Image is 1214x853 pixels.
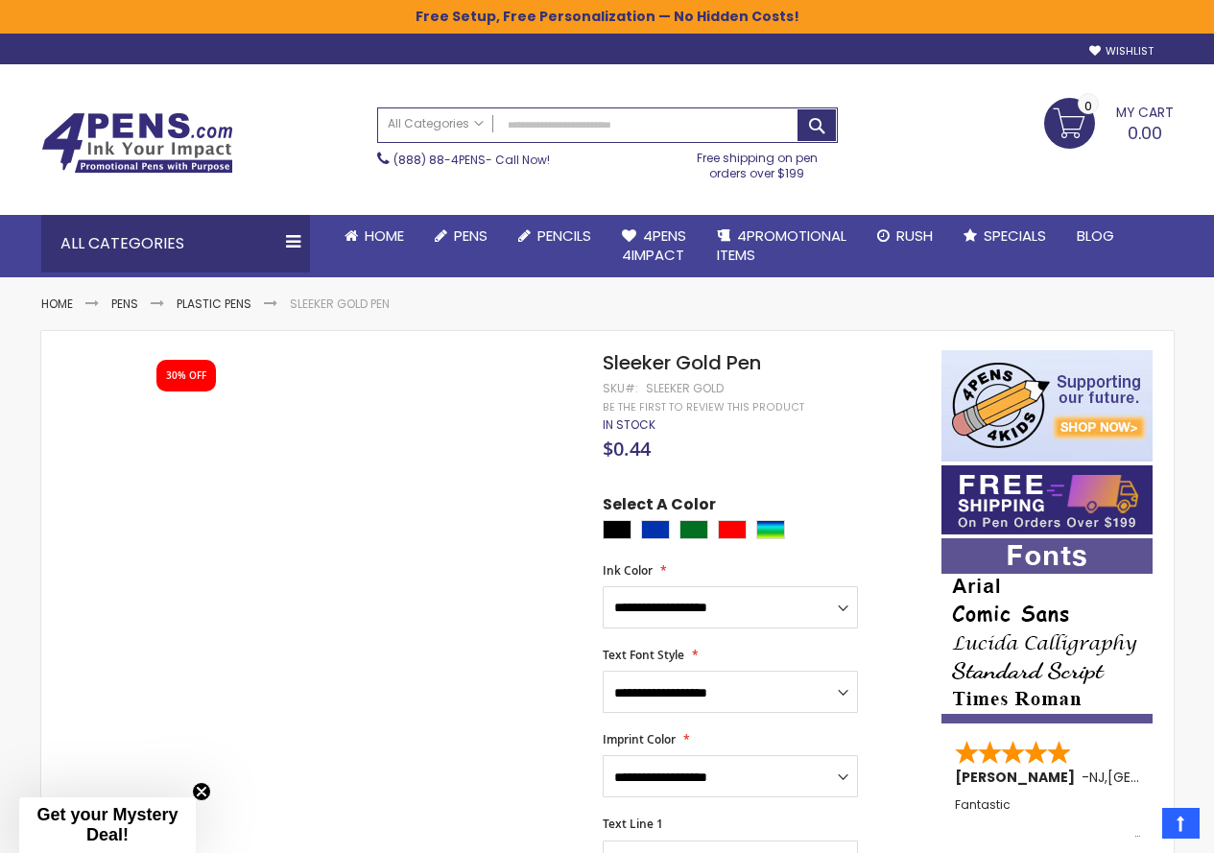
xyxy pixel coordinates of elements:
a: Rush [862,215,948,257]
span: Pens [454,225,488,246]
button: Close teaser [192,782,211,801]
span: Specials [984,225,1046,246]
span: Pencils [537,225,591,246]
span: 4PROMOTIONAL ITEMS [717,225,846,265]
span: Imprint Color [603,731,676,747]
a: 0.00 0 [1044,98,1174,146]
a: Pencils [503,215,607,257]
li: Sleeker Gold Pen [290,296,390,312]
span: 4Pens 4impact [622,225,686,265]
a: Plastic Pens [177,296,251,312]
span: Blog [1077,225,1114,246]
div: 30% OFF [166,369,206,383]
span: Text Line 1 [603,816,663,832]
span: $0.44 [603,436,651,462]
div: Availability [603,417,655,433]
img: 4pens 4 kids [941,350,1153,462]
img: font-personalization-examples [941,538,1153,723]
a: Pens [419,215,503,257]
div: All Categories [41,215,310,272]
span: In stock [603,416,655,433]
div: Assorted [756,520,785,539]
span: Get your Mystery Deal! [36,805,178,844]
div: Green [679,520,708,539]
a: 4PROMOTIONALITEMS [702,215,862,277]
span: Text Font Style [603,647,684,663]
a: (888) 88-4PENS [393,152,486,168]
a: 4Pens4impact [607,215,702,277]
span: Home [365,225,404,246]
img: 4Pens Custom Pens and Promotional Products [41,112,233,174]
span: Select A Color [603,494,716,520]
div: Red [718,520,747,539]
strong: SKU [603,380,638,396]
a: Home [41,296,73,312]
div: Blue [641,520,670,539]
a: Be the first to review this product [603,400,804,415]
a: Wishlist [1089,44,1154,59]
a: Home [329,215,419,257]
a: Specials [948,215,1061,257]
img: Free shipping on orders over $199 [941,465,1153,534]
span: 0 [1084,97,1092,115]
span: All Categories [388,116,484,131]
a: Pens [111,296,138,312]
a: All Categories [378,108,493,140]
div: Free shipping on pen orders over $199 [677,143,838,181]
div: Fantastic [955,798,1141,840]
div: Get your Mystery Deal!Close teaser [19,797,196,853]
span: Sleeker Gold Pen [603,349,761,376]
span: [PERSON_NAME] [955,768,1082,787]
a: Blog [1061,215,1130,257]
span: Rush [896,225,933,246]
span: NJ [1089,768,1105,787]
div: Black [603,520,631,539]
span: 0.00 [1128,121,1162,145]
a: Top [1162,808,1200,839]
div: Sleeker Gold [646,381,724,396]
span: - Call Now! [393,152,550,168]
span: Ink Color [603,562,653,579]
